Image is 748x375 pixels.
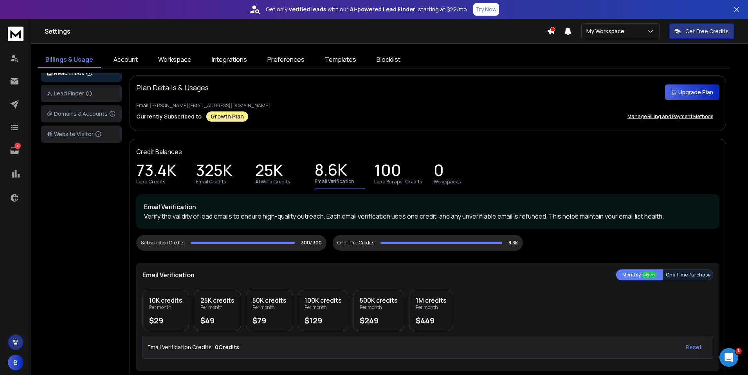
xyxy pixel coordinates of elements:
div: Per month [305,304,342,310]
div: $129 [305,317,342,325]
p: Currently Subscribed to [136,113,202,120]
button: Try Now [473,3,499,16]
p: 25K [255,166,283,177]
div: $79 [252,317,287,325]
p: Email Verification [144,202,712,212]
p: Email Verification [142,270,195,280]
p: 325K [196,166,233,177]
button: Get Free Credits [669,23,734,39]
img: logo [47,71,52,76]
a: Integrations [204,52,255,68]
button: Website Visitor [41,126,122,143]
a: Workspace [150,52,199,68]
button: Domains & Accounts [41,105,122,122]
img: logo [8,27,23,41]
p: Email Verification [315,178,354,185]
a: Billings & Usage [38,52,101,68]
p: Email Verification Credits [148,343,212,351]
p: My Workspace [586,27,627,35]
div: $449 [416,317,447,325]
div: 10K credits [149,296,182,304]
p: 100 [374,166,401,177]
p: 0 [434,166,444,177]
div: 100K credits [305,296,342,304]
button: One Time Purchase [663,269,713,280]
p: Get only with our starting at $22/mo [266,5,467,13]
div: $29 [149,317,182,325]
p: Try Now [476,5,497,13]
div: Per month [416,304,447,310]
p: 0 Credits [215,343,239,351]
div: 20% off [642,271,657,278]
div: One-Time Credits [337,240,374,246]
div: 1M credits [416,296,447,304]
div: Subscription Credits [141,240,184,246]
button: Reset [680,339,708,355]
strong: AI-powered Lead Finder, [350,5,416,13]
p: Email: [PERSON_NAME][EMAIL_ADDRESS][DOMAIN_NAME] [136,102,719,109]
p: 300/ 300 [301,240,322,246]
p: Plan Details & Usages [136,82,209,93]
div: 25K credits [200,296,234,304]
p: Workspaces [434,179,461,185]
p: 8.6K [315,166,347,177]
p: Lead Scraper Credits [374,179,422,185]
div: Growth Plan [206,111,248,122]
h1: Settings [45,27,547,36]
div: Per month [360,304,398,310]
p: Verify the validity of lead emails to ensure high-quality outreach. Each email verification uses ... [144,212,712,221]
div: 50K credits [252,296,287,304]
div: 500K credits [360,296,398,304]
a: Templates [317,52,364,68]
div: $249 [360,317,398,325]
strong: verified leads [289,5,326,13]
div: Per month [200,304,234,310]
p: Lead Credits [136,179,165,185]
button: Lead Finder [41,85,122,102]
button: ReachInbox [41,65,122,82]
span: 1 [735,348,742,354]
button: Upgrade Plan [665,84,719,100]
p: Manage Billing and Payment Methods [627,113,713,120]
div: $49 [200,317,234,325]
p: Email Credits [196,179,226,185]
p: 1 [14,143,21,149]
button: Manage Billing and Payment Methods [621,109,719,124]
button: B [8,355,23,370]
div: Per month [149,304,182,310]
p: 8.3K [508,240,518,246]
iframe: Intercom live chat [719,348,738,367]
p: Credit Balances [136,147,182,156]
a: Account [106,52,146,68]
p: AI Word Credits [255,179,290,185]
a: 1 [7,143,22,158]
button: Monthly 20% off [616,269,663,280]
p: 73.4K [136,166,177,177]
p: Get Free Credits [685,27,729,35]
a: Blocklist [369,52,408,68]
a: Preferences [260,52,312,68]
div: Per month [252,304,287,310]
